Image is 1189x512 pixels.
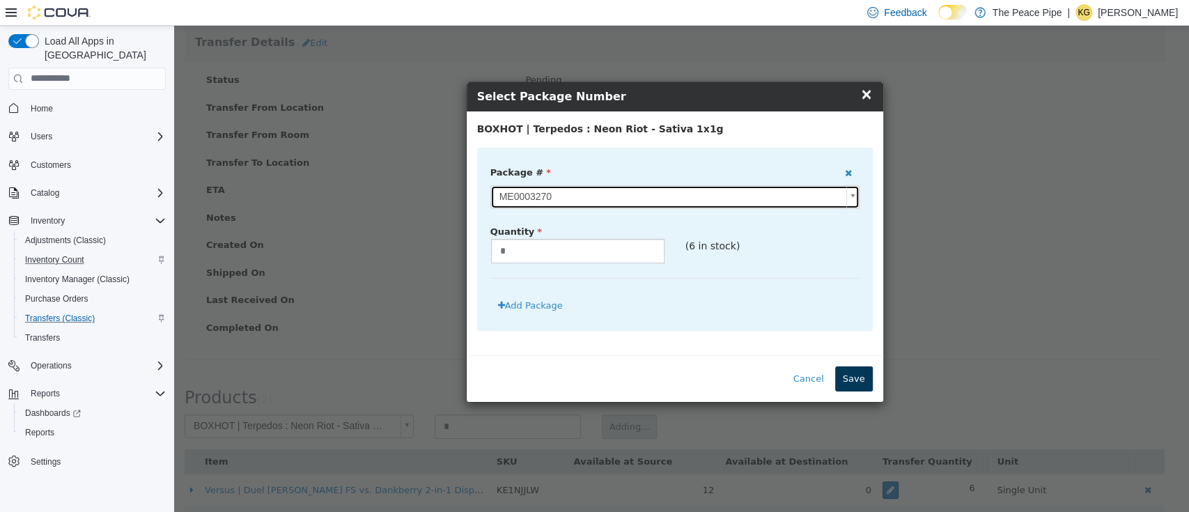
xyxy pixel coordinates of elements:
[1098,4,1178,21] p: [PERSON_NAME]
[1067,4,1070,21] p: |
[31,187,59,199] span: Catalog
[20,290,166,307] span: Purchase Orders
[39,34,166,62] span: Load All Apps in [GEOGRAPHIC_DATA]
[25,100,166,117] span: Home
[3,183,171,203] button: Catalog
[25,235,106,246] span: Adjustments (Classic)
[317,160,667,183] span: ME0003270
[1078,4,1089,21] span: KG
[612,341,658,366] button: Cancel
[20,232,166,249] span: Adjustments (Classic)
[316,267,396,293] button: Add Package
[25,128,166,145] span: Users
[25,357,77,374] button: Operations
[25,185,65,201] button: Catalog
[14,289,171,309] button: Purchase Orders
[20,329,65,346] a: Transfers
[20,329,166,346] span: Transfers
[25,157,77,173] a: Customers
[25,100,59,117] a: Home
[25,156,166,173] span: Customers
[31,103,53,114] span: Home
[25,385,65,402] button: Reports
[884,6,926,20] span: Feedback
[303,63,699,79] h4: Select Package Number
[303,96,550,111] label: BOXHOT | Terpedos : Neon Riot - Sativa 1x1g
[3,211,171,231] button: Inventory
[316,141,377,152] span: Package #
[661,341,699,366] button: Save
[25,408,81,419] span: Dashboards
[25,427,54,438] span: Reports
[20,251,90,268] a: Inventory Count
[8,93,166,508] nav: Complex example
[14,423,171,442] button: Reports
[993,4,1062,21] p: The Peace Pipe
[31,131,52,142] span: Users
[25,385,166,402] span: Reports
[25,128,58,145] button: Users
[511,213,685,228] p: (6 in stock)
[1075,4,1092,21] div: Khushi Gajeeban
[3,155,171,175] button: Customers
[14,270,171,289] button: Inventory Manager (Classic)
[3,98,171,118] button: Home
[25,185,166,201] span: Catalog
[20,424,60,441] a: Reports
[316,201,368,211] span: Quantity
[20,405,86,421] a: Dashboards
[25,313,95,324] span: Transfers (Classic)
[28,6,91,20] img: Cova
[3,127,171,146] button: Users
[25,332,60,343] span: Transfers
[31,160,71,171] span: Customers
[14,309,171,328] button: Transfers (Classic)
[25,453,66,470] a: Settings
[31,360,72,371] span: Operations
[25,254,84,265] span: Inventory Count
[25,212,70,229] button: Inventory
[25,212,166,229] span: Inventory
[20,310,100,327] a: Transfers (Classic)
[3,384,171,403] button: Reports
[25,452,166,470] span: Settings
[20,424,166,441] span: Reports
[20,271,135,288] a: Inventory Manager (Classic)
[938,20,939,20] span: Dark Mode
[20,271,166,288] span: Inventory Manager (Classic)
[14,250,171,270] button: Inventory Count
[31,388,60,399] span: Reports
[25,293,88,304] span: Purchase Orders
[20,405,166,421] span: Dashboards
[31,456,61,467] span: Settings
[686,60,699,77] span: ×
[3,451,171,471] button: Settings
[20,290,94,307] a: Purchase Orders
[31,215,65,226] span: Inventory
[25,357,166,374] span: Operations
[20,232,111,249] a: Adjustments (Classic)
[20,251,166,268] span: Inventory Count
[14,231,171,250] button: Adjustments (Classic)
[25,274,130,285] span: Inventory Manager (Classic)
[14,403,171,423] a: Dashboards
[3,356,171,375] button: Operations
[20,310,166,327] span: Transfers (Classic)
[14,328,171,348] button: Transfers
[938,5,967,20] input: Dark Mode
